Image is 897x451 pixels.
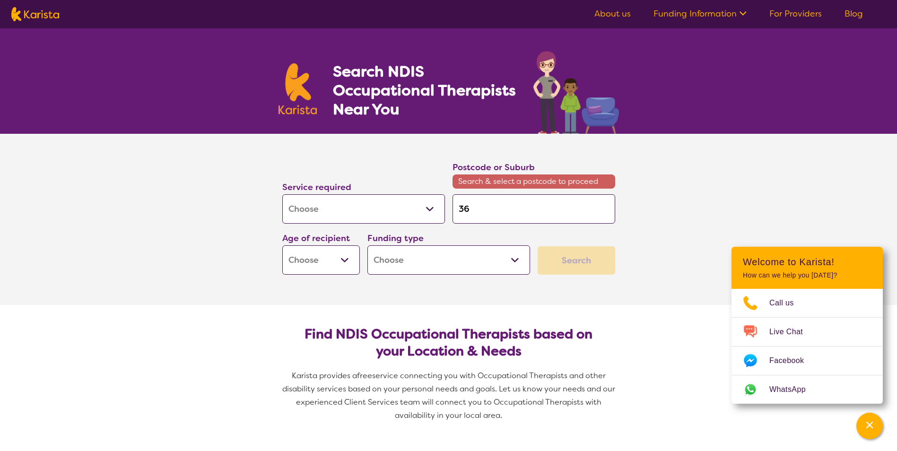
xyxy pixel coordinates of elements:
a: For Providers [769,8,822,19]
img: Karista logo [11,7,59,21]
p: How can we help you [DATE]? [743,271,871,279]
ul: Choose channel [732,289,883,404]
img: Karista logo [279,63,317,114]
img: occupational-therapy [533,51,619,134]
input: Type [453,194,615,224]
span: free [357,371,372,381]
span: Search & select a postcode to proceed [453,174,615,189]
button: Channel Menu [856,413,883,439]
div: Channel Menu [732,247,883,404]
span: Karista provides a [292,371,357,381]
a: Web link opens in a new tab. [732,375,883,404]
label: Postcode or Suburb [453,162,535,173]
label: Service required [282,182,351,193]
h1: Search NDIS Occupational Therapists Near You [333,62,517,119]
span: Facebook [769,354,815,368]
a: About us [594,8,631,19]
h2: Welcome to Karista! [743,256,871,268]
label: Age of recipient [282,233,350,244]
a: Funding Information [653,8,747,19]
span: Call us [769,296,805,310]
span: Live Chat [769,325,814,339]
a: Blog [845,8,863,19]
h2: Find NDIS Occupational Therapists based on your Location & Needs [290,326,608,360]
label: Funding type [367,233,424,244]
span: WhatsApp [769,382,817,397]
span: service connecting you with Occupational Therapists and other disability services based on your p... [282,371,617,420]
